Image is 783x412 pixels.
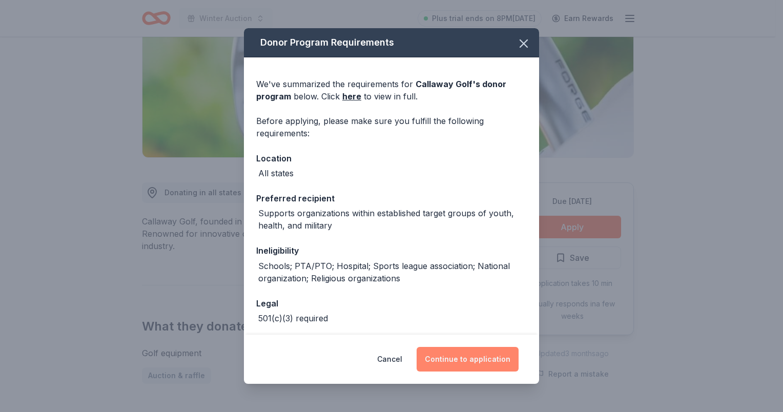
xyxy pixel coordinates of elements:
[417,347,519,372] button: Continue to application
[256,78,527,102] div: We've summarized the requirements for below. Click to view in full.
[256,297,527,310] div: Legal
[377,347,402,372] button: Cancel
[258,207,527,232] div: Supports organizations within established target groups of youth, health, and military
[258,260,527,284] div: Schools; PTA/PTO; Hospital; Sports league association; National organization; Religious organizat...
[256,152,527,165] div: Location
[256,192,527,205] div: Preferred recipient
[258,167,294,179] div: All states
[256,244,527,257] div: Ineligibility
[258,312,328,324] div: 501(c)(3) required
[256,115,527,139] div: Before applying, please make sure you fulfill the following requirements:
[342,90,361,102] a: here
[244,28,539,57] div: Donor Program Requirements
